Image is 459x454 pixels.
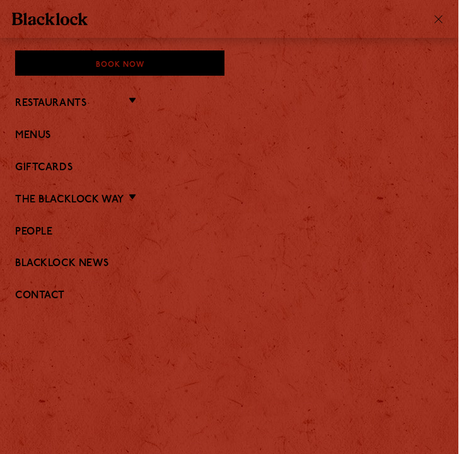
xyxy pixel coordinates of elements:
[16,258,443,270] a: Blacklock News
[16,162,443,174] a: Giftcards
[16,98,87,110] a: Restaurants
[16,194,125,206] a: The Blacklock Way
[16,130,443,142] a: Menus
[16,290,443,302] a: Contact
[16,50,225,76] div: Book Now
[16,226,443,238] a: People
[13,13,88,25] img: BL_Textured_Logo-footer-cropped.svg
